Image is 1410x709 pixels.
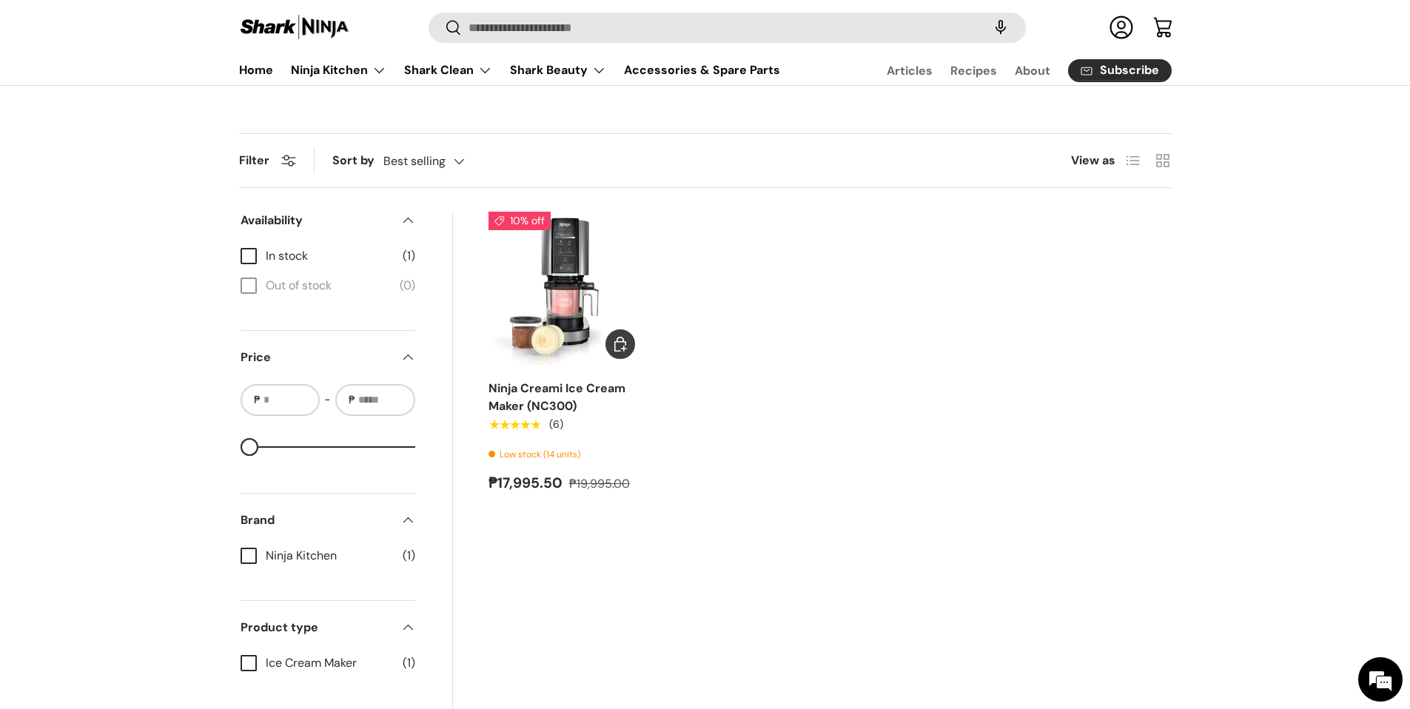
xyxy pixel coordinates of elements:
[1015,56,1050,85] a: About
[383,148,494,174] button: Best selling
[239,13,350,42] img: Shark Ninja Philippines
[239,152,296,168] button: Filter
[266,547,394,565] span: Ninja Kitchen
[403,654,415,672] span: (1)
[252,392,262,408] span: ₱
[950,56,997,85] a: Recipes
[266,654,394,672] span: Ice Cream Maker
[624,56,780,84] a: Accessories & Spare Parts
[489,212,642,365] img: ninja-creami-ice-cream-maker-with-sample-content-and-all-lids-full-view-sharkninja-philippines
[241,194,415,247] summary: Availability
[403,547,415,565] span: (1)
[282,56,395,85] summary: Ninja Kitchen
[501,56,615,85] summary: Shark Beauty
[1068,59,1172,82] a: Subscribe
[239,56,780,85] nav: Primary
[851,56,1172,85] nav: Secondary
[489,212,551,230] span: 10% off
[489,212,642,365] a: Ninja Creami Ice Cream Maker (NC300)
[266,277,391,295] span: Out of stock
[241,494,415,547] summary: Brand
[347,392,357,408] span: ₱
[241,212,392,229] span: Availability
[383,154,446,168] span: Best selling
[489,380,625,414] a: Ninja Creami Ice Cream Maker (NC300)
[403,247,415,265] span: (1)
[241,511,392,529] span: Brand
[1100,65,1159,77] span: Subscribe
[241,349,392,366] span: Price
[266,247,394,265] span: In stock
[241,619,392,636] span: Product type
[395,56,501,85] summary: Shark Clean
[241,601,415,654] summary: Product type
[239,56,273,84] a: Home
[324,391,331,409] span: -
[1071,152,1115,169] span: View as
[400,277,415,295] span: (0)
[239,152,269,168] span: Filter
[887,56,933,85] a: Articles
[332,152,383,169] label: Sort by
[241,331,415,384] summary: Price
[977,12,1024,44] speech-search-button: Search by voice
